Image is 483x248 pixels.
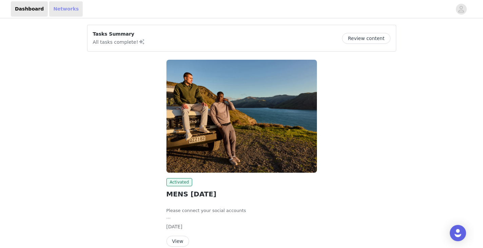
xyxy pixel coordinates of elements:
[458,4,464,15] div: avatar
[166,189,317,199] h2: MENS [DATE]
[166,236,189,247] button: View
[93,38,145,46] p: All tasks complete!
[166,224,182,229] span: [DATE]
[93,31,145,38] p: Tasks Summary
[166,60,317,173] img: Fabletics
[166,207,317,214] li: Please connect your social accounts
[450,225,466,241] div: Open Intercom Messenger
[49,1,83,17] a: Networks
[166,178,193,186] span: Activated
[166,239,189,244] a: View
[342,33,390,44] button: Review content
[11,1,48,17] a: Dashboard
